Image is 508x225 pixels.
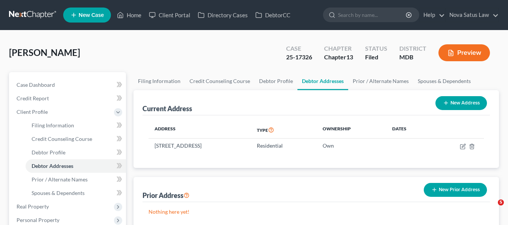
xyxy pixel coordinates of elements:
[317,121,386,139] th: Ownership
[32,122,74,128] span: Filing Information
[420,8,445,22] a: Help
[26,159,126,173] a: Debtor Addresses
[149,208,484,216] p: Nothing here yet!
[286,44,312,53] div: Case
[424,183,487,197] button: New Prior Address
[251,139,317,153] td: Residential
[11,78,126,92] a: Case Dashboard
[143,104,192,113] div: Current Address
[251,121,317,139] th: Type
[438,44,490,61] button: Preview
[149,139,251,153] td: [STREET_ADDRESS]
[317,139,386,153] td: Own
[399,53,426,62] div: MDB
[26,119,126,132] a: Filing Information
[17,203,49,210] span: Real Property
[133,72,185,90] a: Filing Information
[32,190,85,196] span: Spouses & Dependents
[143,191,190,200] div: Prior Address
[149,121,251,139] th: Address
[324,53,353,62] div: Chapter
[446,8,499,22] a: Nova Satus Law
[324,44,353,53] div: Chapter
[11,92,126,105] a: Credit Report
[386,121,432,139] th: Dates
[17,82,55,88] span: Case Dashboard
[338,8,407,22] input: Search by name...
[399,44,426,53] div: District
[17,217,59,223] span: Personal Property
[26,146,126,159] a: Debtor Profile
[32,163,73,169] span: Debtor Addresses
[9,47,80,58] span: [PERSON_NAME]
[32,149,65,156] span: Debtor Profile
[113,8,145,22] a: Home
[17,95,49,101] span: Credit Report
[482,199,500,217] iframe: Intercom live chat
[348,72,413,90] a: Prior / Alternate Names
[32,176,88,183] span: Prior / Alternate Names
[365,53,387,62] div: Filed
[185,72,255,90] a: Credit Counseling Course
[26,186,126,200] a: Spouses & Dependents
[32,136,92,142] span: Credit Counseling Course
[498,199,504,205] span: 5
[435,96,487,110] button: New Address
[413,72,475,90] a: Spouses & Dependents
[26,132,126,146] a: Credit Counseling Course
[194,8,252,22] a: Directory Cases
[252,8,294,22] a: DebtorCC
[286,53,312,62] div: 25-17326
[17,109,48,115] span: Client Profile
[26,173,126,186] a: Prior / Alternate Names
[145,8,194,22] a: Client Portal
[255,72,297,90] a: Debtor Profile
[346,53,353,60] span: 13
[79,12,104,18] span: New Case
[365,44,387,53] div: Status
[297,72,348,90] a: Debtor Addresses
